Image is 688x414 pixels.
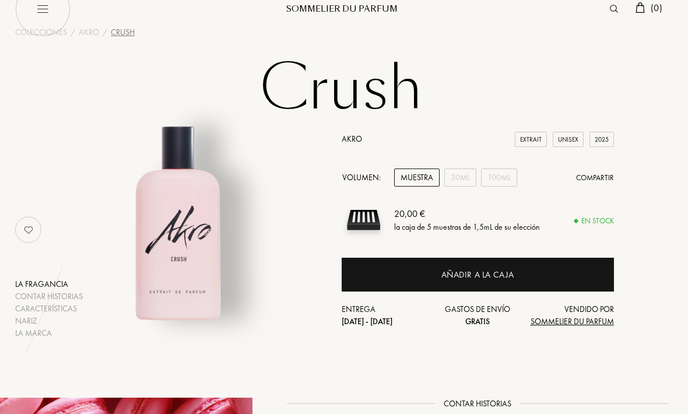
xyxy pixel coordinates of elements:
div: Extrait [515,132,547,148]
div: Unisex [553,132,584,148]
div: Gastos de envío [433,303,524,328]
span: Gratis [465,316,490,327]
span: Sommelier du Parfum [531,316,614,327]
div: Nariz [15,315,83,327]
img: sample box [342,198,385,242]
div: Compartir [576,172,614,184]
div: la caja de 5 muestras de 1,5mL de su elección [394,221,540,233]
img: search_icn.svg [610,5,618,13]
div: Sommelier du Parfum [272,3,412,15]
img: no_like_p.png [17,218,40,241]
h1: Crush [50,57,633,121]
div: 30mL [444,169,476,187]
div: Añadir a la caja [441,268,515,282]
a: Akro [342,134,362,144]
div: Muestra [394,169,440,187]
div: En stock [574,215,614,227]
span: [DATE] - [DATE] [342,316,392,327]
div: Vendido por [523,303,614,328]
div: La fragancia [15,278,83,290]
div: 20,00 € [394,207,540,221]
a: Akro [79,26,99,38]
div: Volumen: [342,169,387,187]
div: Características [15,303,83,315]
img: cart.svg [636,2,645,13]
div: / [71,26,75,38]
img: Crush Akro [64,109,294,339]
div: / [103,26,107,38]
div: 2025 [589,132,614,148]
div: 100mL [481,169,517,187]
div: Contar historias [15,290,83,303]
span: ( 0 ) [651,2,662,14]
div: Crush [111,26,135,38]
div: Entrega [342,303,433,328]
div: La marca [15,327,83,339]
